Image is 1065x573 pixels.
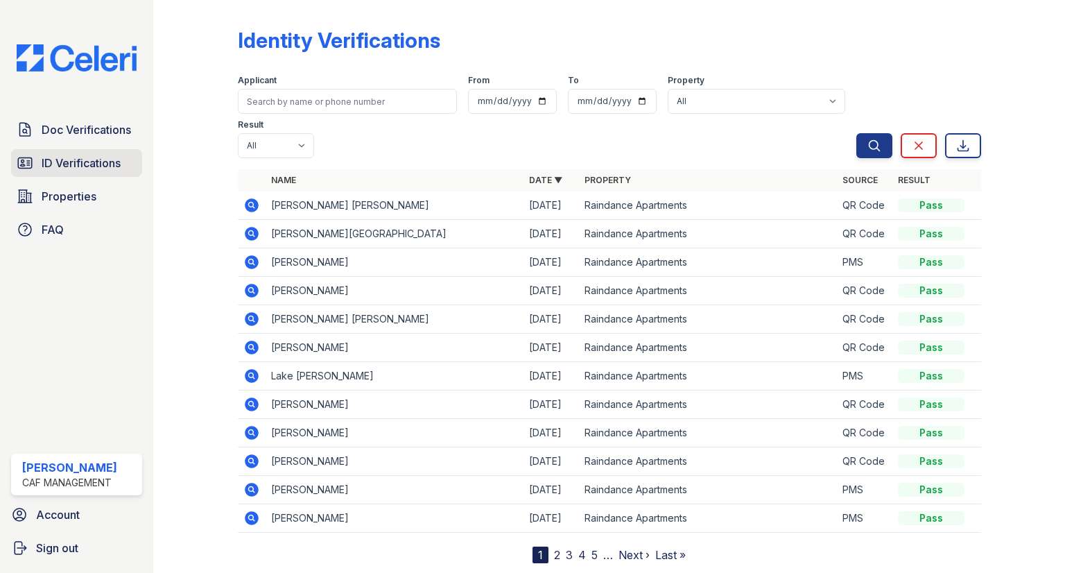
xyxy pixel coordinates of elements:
td: [PERSON_NAME] [266,476,523,504]
div: Identity Verifications [238,28,440,53]
label: To [568,75,579,86]
td: QR Code [837,334,892,362]
td: Raindance Apartments [579,334,837,362]
td: [DATE] [523,191,579,220]
div: Pass [898,369,964,383]
td: Raindance Apartments [579,419,837,447]
td: Lake [PERSON_NAME] [266,362,523,391]
a: Last » [655,548,686,562]
td: [DATE] [523,476,579,504]
a: Next › [618,548,650,562]
td: [DATE] [523,391,579,419]
td: QR Code [837,447,892,476]
td: Raindance Apartments [579,248,837,277]
div: Pass [898,255,964,269]
span: Account [36,506,80,523]
td: Raindance Apartments [579,191,837,220]
div: Pass [898,454,964,468]
label: From [468,75,490,86]
td: [DATE] [523,305,579,334]
td: PMS [837,476,892,504]
img: CE_Logo_Blue-a8612792a0a2168367f1c8372b55b34899dd931a85d93a1a3d3e32e68fde9ad4.png [6,44,148,71]
span: Properties [42,188,96,205]
div: Pass [898,227,964,241]
td: [DATE] [523,220,579,248]
td: [PERSON_NAME] [266,248,523,277]
div: Pass [898,397,964,411]
td: [DATE] [523,419,579,447]
div: Pass [898,284,964,298]
td: [DATE] [523,334,579,362]
td: Raindance Apartments [579,277,837,305]
td: Raindance Apartments [579,305,837,334]
span: Doc Verifications [42,121,131,138]
a: 5 [591,548,598,562]
td: PMS [837,362,892,391]
div: Pass [898,483,964,497]
a: 2 [554,548,560,562]
div: [PERSON_NAME] [22,459,117,476]
td: QR Code [837,277,892,305]
a: Result [898,175,930,185]
label: Applicant [238,75,277,86]
td: [PERSON_NAME] [266,334,523,362]
a: 3 [566,548,573,562]
label: Property [668,75,704,86]
td: Raindance Apartments [579,362,837,391]
td: [PERSON_NAME][GEOGRAPHIC_DATA] [266,220,523,248]
span: ID Verifications [42,155,121,171]
td: QR Code [837,391,892,419]
label: Result [238,119,263,130]
td: [DATE] [523,248,579,277]
a: Sign out [6,534,148,562]
input: Search by name or phone number [238,89,457,114]
a: Account [6,501,148,529]
span: FAQ [42,221,64,238]
td: [DATE] [523,277,579,305]
td: QR Code [837,191,892,220]
td: QR Code [837,305,892,334]
td: Raindance Apartments [579,447,837,476]
td: [DATE] [523,504,579,533]
td: [PERSON_NAME] [266,277,523,305]
td: QR Code [837,220,892,248]
span: … [603,547,613,563]
td: [DATE] [523,447,579,476]
td: [DATE] [523,362,579,391]
td: [PERSON_NAME] [PERSON_NAME] [266,191,523,220]
div: Pass [898,511,964,525]
a: Name [271,175,296,185]
td: PMS [837,248,892,277]
a: Property [585,175,631,185]
div: Pass [898,312,964,326]
td: Raindance Apartments [579,220,837,248]
div: Pass [898,341,964,354]
td: [PERSON_NAME] [266,504,523,533]
a: Doc Verifications [11,116,142,144]
div: 1 [532,547,548,563]
div: Pass [898,426,964,440]
a: Properties [11,182,142,210]
a: Date ▼ [529,175,562,185]
a: FAQ [11,216,142,243]
div: CAF Management [22,476,117,490]
td: QR Code [837,419,892,447]
span: Sign out [36,540,78,556]
td: Raindance Apartments [579,476,837,504]
td: [PERSON_NAME] [PERSON_NAME] [266,305,523,334]
a: Source [842,175,878,185]
td: [PERSON_NAME] [266,391,523,419]
td: [PERSON_NAME] [266,447,523,476]
a: 4 [578,548,586,562]
td: [PERSON_NAME] [266,419,523,447]
a: ID Verifications [11,149,142,177]
td: Raindance Apartments [579,504,837,533]
td: Raindance Apartments [579,391,837,419]
td: PMS [837,504,892,533]
div: Pass [898,198,964,212]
